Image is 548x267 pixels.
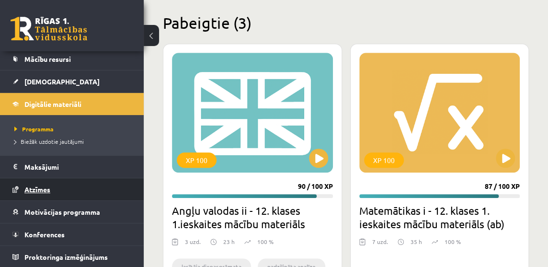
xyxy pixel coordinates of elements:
div: XP 100 [364,152,404,168]
p: 35 h [411,237,422,246]
span: Biežāk uzdotie jautājumi [14,138,84,145]
p: 100 % [257,237,274,246]
a: Mācību resursi [12,48,132,70]
a: [DEMOGRAPHIC_DATA] [12,70,132,93]
a: Atzīmes [12,178,132,200]
span: Proktoringa izmēģinājums [24,253,108,261]
a: Maksājumi [12,156,132,178]
h2: Pabeigtie (3) [163,13,529,32]
span: Digitālie materiāli [24,100,81,108]
span: Konferences [24,230,65,239]
a: Rīgas 1. Tālmācības vidusskola [11,17,87,41]
a: Biežāk uzdotie jautājumi [14,137,134,146]
a: Motivācijas programma [12,201,132,223]
h2: Angļu valodas ii - 12. klases 1.ieskaites mācību materiāls [172,204,333,231]
div: XP 100 [177,152,217,168]
p: 23 h [223,237,235,246]
span: Motivācijas programma [24,208,100,216]
a: Programma [14,125,134,133]
span: [DEMOGRAPHIC_DATA] [24,77,100,86]
a: Konferences [12,223,132,245]
h2: Matemātikas i - 12. klases 1. ieskaites mācību materiāls (ab) [359,204,520,231]
legend: Maksājumi [24,156,132,178]
div: 3 uzd. [185,237,201,252]
span: Programma [14,125,54,133]
span: Atzīmes [24,185,50,194]
span: Mācību resursi [24,55,71,63]
div: 7 uzd. [372,237,388,252]
p: 100 % [445,237,461,246]
a: Digitālie materiāli [12,93,132,115]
